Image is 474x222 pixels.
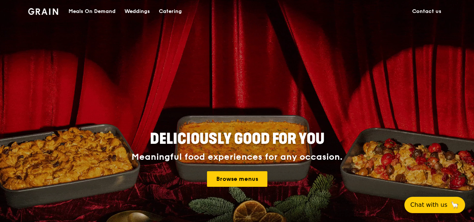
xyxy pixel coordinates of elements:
[410,201,447,209] span: Chat with us
[159,0,182,23] div: Catering
[404,197,465,213] button: Chat with us🦙
[120,0,154,23] a: Weddings
[150,130,324,148] span: Deliciously good for you
[104,152,370,162] div: Meaningful food experiences for any occasion.
[154,0,186,23] a: Catering
[207,171,267,187] a: Browse menus
[28,8,58,15] img: Grain
[450,201,459,209] span: 🦙
[124,0,150,23] div: Weddings
[69,0,116,23] div: Meals On Demand
[408,0,446,23] a: Contact us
